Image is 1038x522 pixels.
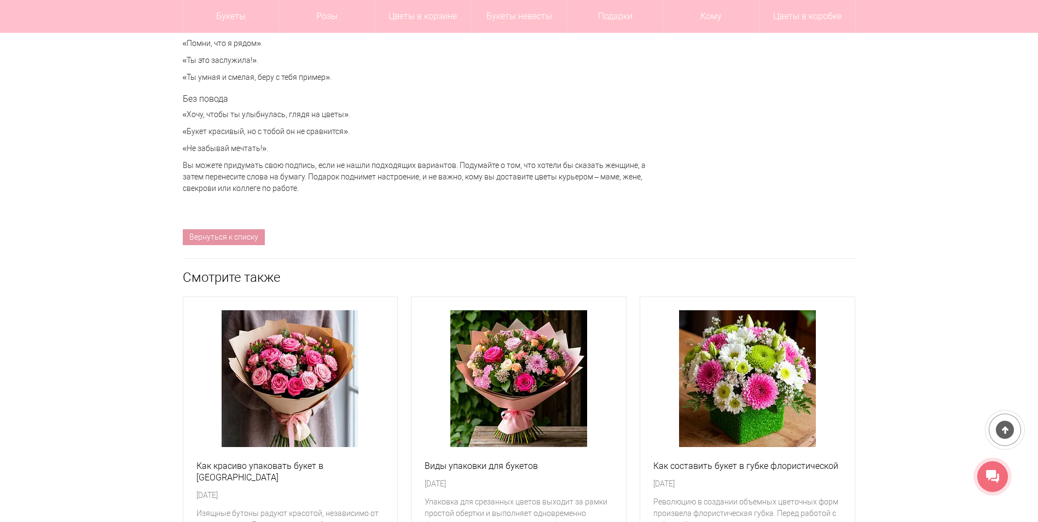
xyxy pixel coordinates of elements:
div: Смотрите также [183,258,856,283]
div: [DATE] [196,490,385,501]
img: Как красиво упаковать букет в бумагу [222,310,358,447]
p: «Помни, что я рядом». [183,38,648,49]
div: [DATE] [425,478,613,490]
p: «Ты это заслужила!». [183,55,648,66]
p: «Букет красивый, но с тобой он не сравнится». [183,126,648,137]
p: «Не забывай мечтать!». [183,143,648,154]
p: Вы можете придумать свою подпись, если не нашли подходящих вариантов. Подумайте о том, что хотели... [183,160,648,194]
p: «Хочу, чтобы ты улыбнулась, глядя на цветы». [183,109,648,120]
a: Как составить букет в губке флористической [653,460,842,472]
a: Как красиво упаковать букет в [GEOGRAPHIC_DATA] [196,460,385,483]
img: Как составить букет в губке флористической [679,310,816,447]
h3: Без повода [183,94,648,104]
a: Вернуться к списку [183,229,265,245]
p: «Ты умная и смелая, беру с тебя пример». [183,72,648,83]
img: Виды упаковки для букетов [450,310,587,447]
a: Виды упаковки для букетов [425,460,613,472]
div: [DATE] [653,478,842,490]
